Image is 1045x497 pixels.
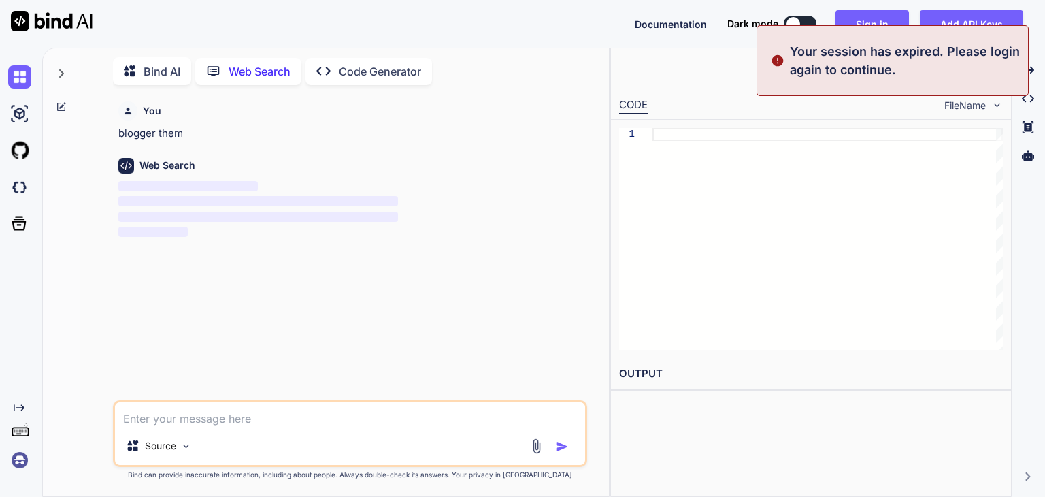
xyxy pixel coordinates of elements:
p: Source [145,439,176,453]
button: Add API Keys [920,10,1023,37]
span: FileName [944,99,986,112]
img: darkCloudIdeIcon [8,176,31,199]
img: alert [771,42,784,79]
img: githubLight [8,139,31,162]
p: Web Search [229,63,291,80]
span: ‌ [118,212,398,222]
p: Your session has expired. Please login again to continue. [790,42,1020,79]
h6: Web Search [139,159,195,172]
button: Sign in [835,10,909,37]
p: blogger them [118,126,584,142]
p: Bind AI [144,63,180,80]
div: 1 [619,128,635,141]
span: ‌ [118,181,259,191]
img: Bind AI [11,11,93,31]
div: CODE [619,97,648,114]
span: Documentation [635,18,707,30]
h6: You [143,104,161,118]
img: chat [8,65,31,89]
h2: OUTPUT [611,358,1011,390]
img: signin [8,449,31,472]
img: ai-studio [8,102,31,125]
p: Code Generator [339,63,421,80]
span: Dark mode [727,17,778,31]
img: chevron down [991,99,1003,111]
p: Bind can provide inaccurate information, including about people. Always double-check its answers.... [113,470,587,480]
span: ‌ [118,196,398,206]
span: ‌ [118,227,188,237]
img: Pick Models [180,440,192,452]
button: Documentation [635,17,707,31]
img: attachment [529,438,544,454]
img: icon [555,440,569,453]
